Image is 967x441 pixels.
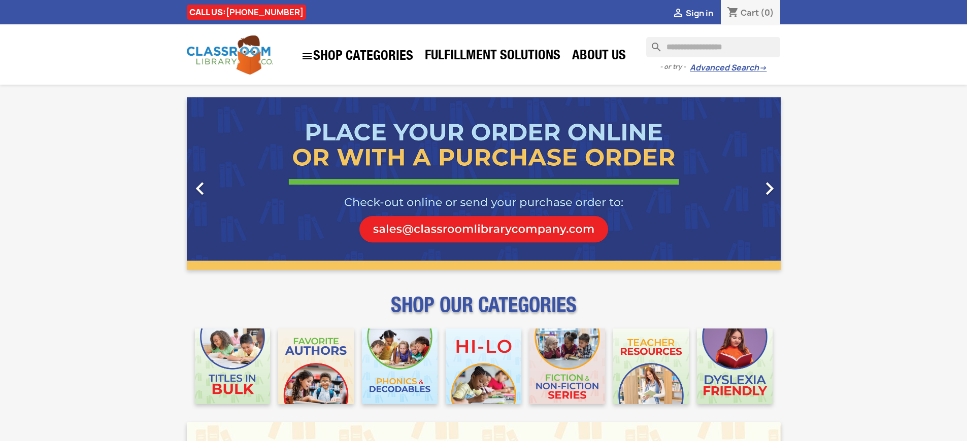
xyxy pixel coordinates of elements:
span: Sign in [686,8,713,19]
img: CLC_Bulk_Mobile.jpg [195,328,271,404]
a: [PHONE_NUMBER] [226,7,304,18]
p: SHOP OUR CATEGORIES [187,302,781,320]
img: CLC_Dyslexia_Mobile.jpg [697,328,773,404]
span: → [759,63,766,73]
a: Next [691,97,781,270]
img: Classroom Library Company [187,35,273,75]
span: (0) [760,7,774,18]
i:  [301,50,313,62]
a:  Sign in [672,8,713,19]
img: CLC_Teacher_Resources_Mobile.jpg [613,328,689,404]
i:  [757,176,782,201]
div: CALL US: [187,5,306,20]
a: Fulfillment Solutions [420,47,565,67]
i:  [187,176,213,201]
a: Previous [187,97,276,270]
i: shopping_cart [727,7,739,19]
img: CLC_Phonics_And_Decodables_Mobile.jpg [362,328,438,404]
ul: Carousel container [187,97,781,270]
span: - or try - [660,62,690,72]
img: CLC_Fiction_Nonfiction_Mobile.jpg [529,328,605,404]
i:  [672,8,684,20]
a: SHOP CATEGORIES [296,45,418,67]
a: Advanced Search→ [690,63,766,73]
i: search [646,37,658,49]
span: Cart [741,7,759,18]
img: CLC_HiLo_Mobile.jpg [446,328,521,404]
a: About Us [567,47,631,67]
input: Search [646,37,780,57]
img: CLC_Favorite_Authors_Mobile.jpg [278,328,354,404]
